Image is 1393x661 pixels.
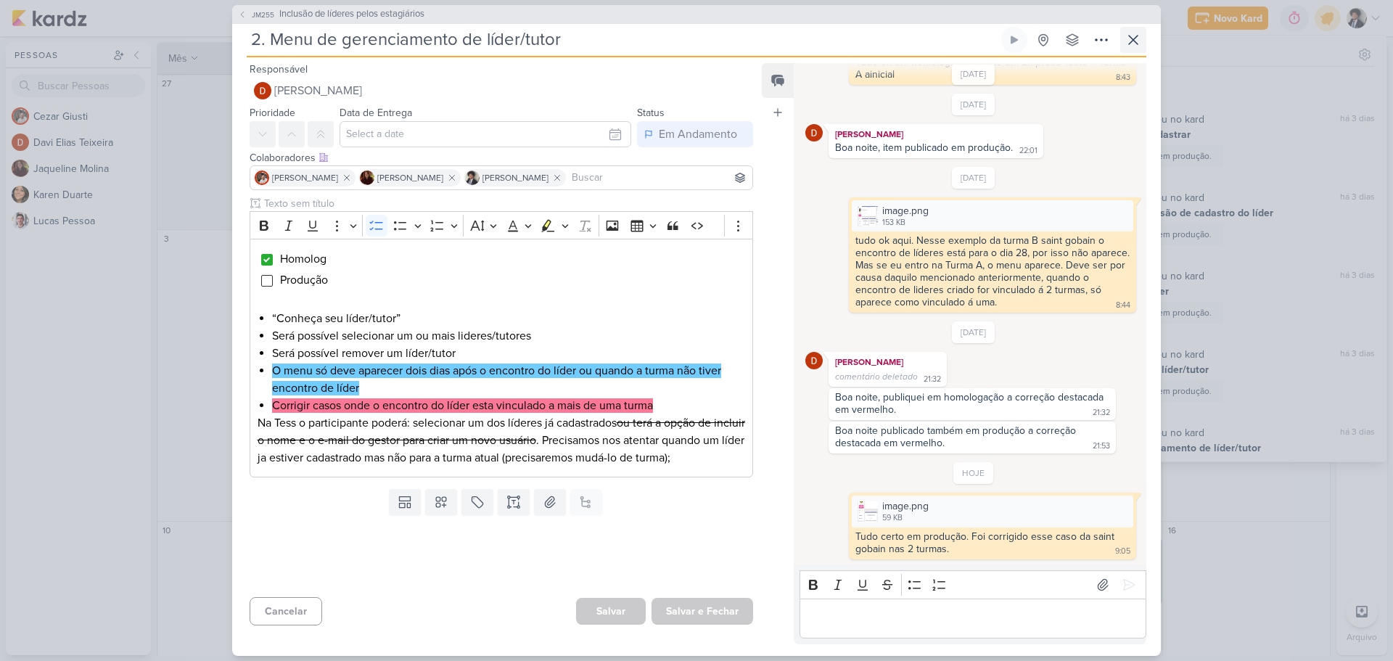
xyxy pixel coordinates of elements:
div: 8:44 [1116,300,1130,311]
div: image.png [882,498,929,514]
span: comentário deletado [835,371,918,382]
button: Cancelar [250,597,322,625]
span: Produção [280,273,328,287]
div: Editor toolbar [800,570,1146,599]
img: Pedro Luahn Simões [465,171,480,185]
span: [PERSON_NAME] [274,82,362,99]
li: Será possível selecionar um ou mais lideres/tutores [272,327,745,345]
div: image.png [852,200,1133,231]
p: Na Tess o participante poderá: selecionar um dos líderes já cadastrados . Precisamos nos atentar ... [258,414,745,467]
div: 22:01 [1019,145,1037,157]
div: 153 KB [882,217,929,229]
div: [PERSON_NAME] [831,355,944,369]
div: 8:43 [1116,72,1130,83]
div: Tudo certo em produção. Foi corrigido esse caso da saint gobain nas 2 turmas. [855,530,1117,555]
img: Davi Elias Teixeira [805,124,823,141]
input: Buscar [569,169,749,186]
div: Em Andamento [659,126,737,143]
mark: Corrigir casos onde o encontro do líder esta vinculado a mais de uma turma [272,398,653,413]
mark: O menu só deve aparecer dois dias após o encontro do líder ou quando a turma não tiver encontro d... [272,364,721,395]
img: Davi Elias Teixeira [254,82,271,99]
div: tudo ok aqui. Nesse exemplo da turma B saint gobain o encontro de líderes está para o dia 28, por... [855,234,1133,308]
div: 21:32 [1093,407,1110,419]
div: Ligar relógio [1008,34,1020,46]
s: ou terá a opção de incluir o nome e o e-mail do gestor para criar um novo usuário [258,416,745,448]
input: Kard Sem Título [247,27,998,53]
img: mZ49oLbM7ggt0lADZjiB1FvxWmKfeUb6dgHXBALk.png [858,206,878,226]
div: Tudo ok em homolog. Teste feito em Empresa Teste > Turma A ainicial [855,56,1129,81]
div: Colaboradores [250,150,753,165]
div: Boa noite publicado também em produção a correção destacada em vermelho. [835,424,1079,449]
span: [PERSON_NAME] [272,171,338,184]
span: [PERSON_NAME] [482,171,548,184]
img: iaqJLpdWzQHoktIqBqJa8GNL9IsiC0TewfpKZTt3.png [858,501,878,522]
button: Em Andamento [637,121,753,147]
div: 59 KB [882,512,929,524]
div: [PERSON_NAME] [831,127,1040,141]
div: Editor editing area: main [250,239,753,477]
span: Homolog [280,252,326,266]
label: Responsável [250,63,308,75]
button: [PERSON_NAME] [250,78,753,104]
div: 9:05 [1115,546,1130,557]
label: Data de Entrega [340,107,412,119]
div: Boa noite, publiquei em homologação a correção destacada em vermelho. [835,391,1106,416]
li: Será possível remover um líder/tutor [272,345,745,362]
label: Status [637,107,665,119]
div: 21:53 [1093,440,1110,452]
img: Cezar Giusti [255,171,269,185]
div: image.png [882,203,929,218]
span: [PERSON_NAME] [377,171,443,184]
img: Jaqueline Molina [360,171,374,185]
div: Boa noite, item publicado em produção. [835,141,1013,154]
div: Editor editing area: main [800,599,1146,639]
div: image.png [852,496,1133,527]
div: Editor toolbar [250,211,753,239]
label: Prioridade [250,107,295,119]
li: “Conheça seu líder/tutor” [272,310,745,327]
div: 21:32 [924,374,941,385]
input: Texto sem título [261,196,753,211]
input: Select a date [340,121,631,147]
img: Davi Elias Teixeira [805,352,823,369]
